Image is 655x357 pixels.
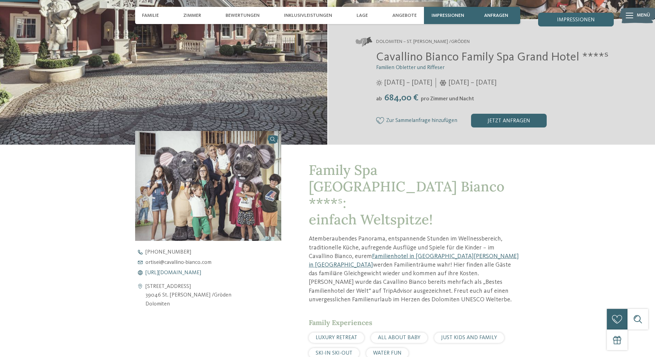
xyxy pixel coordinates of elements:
div: jetzt anfragen [471,114,547,127]
span: ALL ABOUT BABY [378,335,421,341]
p: Atemberaubendes Panorama, entspannende Stunden im Wellnessbereich, traditionelle Küche, aufregend... [309,235,520,304]
a: Familienhotel in [GEOGRAPHIC_DATA][PERSON_NAME] in [GEOGRAPHIC_DATA] [309,253,519,268]
span: JUST KIDS AND FAMILY [441,335,497,341]
a: ortisei@cavallino-bianco.com [135,260,293,265]
span: ortisei@ cavallino-bianco. com [145,260,211,265]
span: Impressionen [432,13,464,19]
span: [DATE] – [DATE] [448,78,496,88]
span: Lage [357,13,368,19]
span: Familie [142,13,159,19]
span: [PHONE_NUMBER] [145,249,191,255]
span: [DATE] – [DATE] [384,78,432,88]
span: Cavallino Bianco Family Spa Grand Hotel ****ˢ [376,51,609,63]
span: Zur Sammelanfrage hinzufügen [386,118,457,124]
i: Öffnungszeiten im Winter [439,80,447,86]
span: Family Spa [GEOGRAPHIC_DATA] Bianco ****ˢ: einfach Weltspitze! [309,161,504,228]
span: Family Experiences [309,318,372,327]
span: 684,00 € [383,93,420,102]
a: [PHONE_NUMBER] [135,249,293,255]
i: Öffnungszeiten im Sommer [376,80,382,86]
span: SKI-IN SKI-OUT [316,350,352,356]
img: Im Familienhotel in St. Ulrich in Gröden wunschlos glücklich [135,131,282,241]
a: [URL][DOMAIN_NAME] [135,270,293,276]
span: [URL][DOMAIN_NAME] [145,270,201,276]
span: Dolomiten – St. [PERSON_NAME] /Gröden [376,38,470,45]
span: Impressionen [557,17,595,23]
span: LUXURY RETREAT [316,335,357,341]
span: WATER FUN [373,350,402,356]
address: [STREET_ADDRESS] 39046 St. [PERSON_NAME] /Gröden Dolomiten [145,282,231,309]
span: Inklusivleistungen [284,13,332,19]
span: Angebote [392,13,417,19]
span: Zimmer [183,13,201,19]
span: Familien Obletter und Riffeser [376,65,445,70]
span: anfragen [484,13,508,19]
span: pro Zimmer und Nacht [421,96,474,102]
span: Bewertungen [226,13,260,19]
span: ab [376,96,382,102]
